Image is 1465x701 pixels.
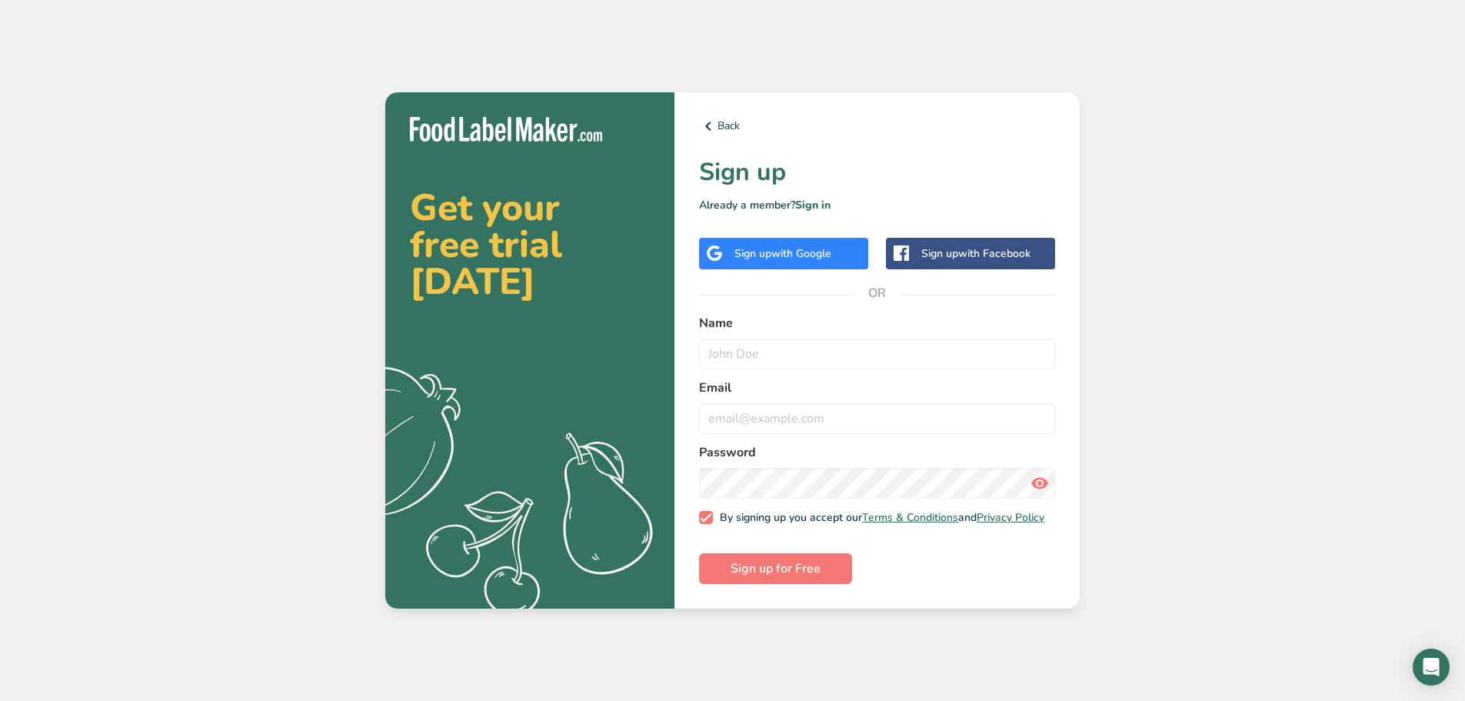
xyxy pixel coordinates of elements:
div: Open Intercom Messenger [1413,649,1450,686]
label: Email [699,379,1055,397]
div: Sign up [921,245,1030,262]
label: Password [699,443,1055,462]
div: Sign up [734,245,831,262]
button: Sign up for Free [699,553,852,584]
h1: Sign up [699,154,1055,191]
img: Food Label Maker [410,117,602,142]
a: Back [699,117,1055,135]
label: Name [699,314,1055,332]
span: Sign up for Free [731,559,821,578]
span: with Google [771,246,831,261]
p: Already a member? [699,197,1055,213]
a: Sign in [795,198,831,212]
input: John Doe [699,339,1055,369]
span: OR [854,270,901,316]
h2: Get your free trial [DATE] [410,189,650,300]
span: By signing up you accept our and [713,511,1045,525]
span: with Facebook [958,246,1030,261]
a: Terms & Conditions [862,510,958,525]
a: Privacy Policy [977,510,1044,525]
input: email@example.com [699,403,1055,434]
